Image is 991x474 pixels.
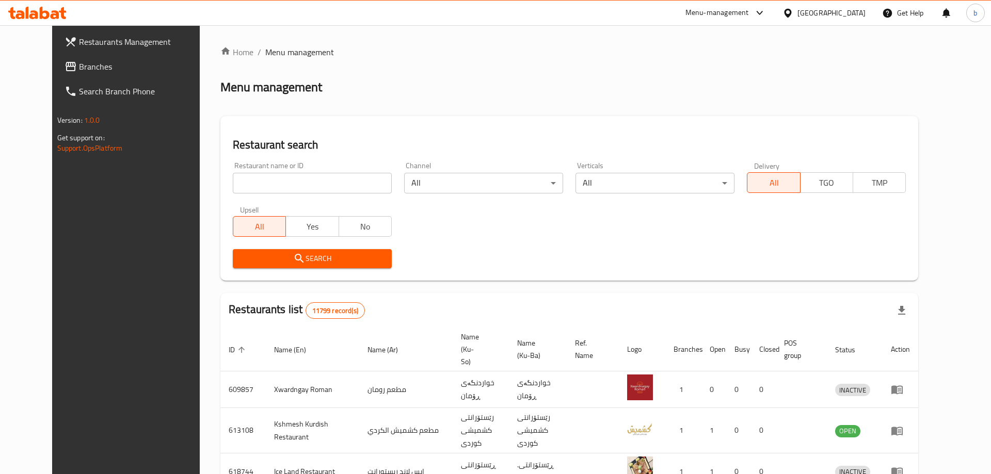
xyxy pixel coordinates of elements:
li: / [258,46,261,58]
span: 11799 record(s) [306,306,364,316]
button: No [339,216,392,237]
span: Menu management [265,46,334,58]
th: Branches [665,328,701,371]
span: INACTIVE [835,384,870,396]
div: [GEOGRAPHIC_DATA] [797,7,866,19]
button: All [747,172,800,193]
td: مطعم رومان [359,371,453,408]
button: All [233,216,286,237]
td: 609857 [220,371,266,408]
td: 1 [665,371,701,408]
span: 1.0.0 [84,113,100,127]
div: Export file [889,298,914,323]
label: Delivery [754,162,780,169]
span: Search [241,252,383,265]
span: POS group [784,337,814,362]
a: Restaurants Management [56,29,218,54]
div: Menu [891,424,910,437]
span: Version: [57,113,83,127]
td: 0 [751,408,776,453]
span: All [237,219,282,234]
a: Branches [56,54,218,79]
td: رێستۆرانتی کشمیشى كوردى [453,408,509,453]
h2: Menu management [220,79,322,95]
span: ID [229,344,248,356]
td: خواردنگەی ڕۆمان [509,371,567,408]
input: Search for restaurant name or ID.. [233,173,392,193]
th: Logo [619,328,665,371]
button: Search [233,249,392,268]
div: INACTIVE [835,384,870,396]
th: Open [701,328,726,371]
h2: Restaurants list [229,302,365,319]
button: TGO [800,172,853,193]
td: مطعم كشميش الكردي [359,408,453,453]
a: Search Branch Phone [56,79,218,104]
span: Status [835,344,869,356]
nav: breadcrumb [220,46,918,58]
span: TGO [805,175,849,190]
span: Branches [79,60,210,73]
td: Xwardngay Roman [266,371,359,408]
button: TMP [853,172,906,193]
div: All [404,173,563,193]
td: 0 [726,371,751,408]
div: All [576,173,734,193]
div: Total records count [306,302,365,319]
span: b [973,7,977,19]
span: Search Branch Phone [79,85,210,97]
span: Ref. Name [575,337,606,362]
span: Yes [290,219,334,234]
div: Menu-management [685,7,749,19]
td: 0 [751,371,776,408]
div: OPEN [835,425,860,437]
th: Busy [726,328,751,371]
span: OPEN [835,425,860,437]
td: 1 [701,408,726,453]
span: Name (Ku-So) [461,331,497,368]
span: Name (Ku-Ba) [517,337,554,362]
span: All [752,175,796,190]
img: Kshmesh Kurdish Restaurant [627,416,653,442]
span: No [343,219,388,234]
img: Xwardngay Roman [627,374,653,400]
th: Action [883,328,918,371]
span: Name (En) [274,344,319,356]
td: خواردنگەی ڕۆمان [453,371,509,408]
a: Home [220,46,253,58]
label: Upsell [240,206,259,213]
td: رێستۆرانتی کشمیشى كوردى [509,408,567,453]
td: Kshmesh Kurdish Restaurant [266,408,359,453]
span: TMP [857,175,902,190]
button: Yes [285,216,339,237]
th: Closed [751,328,776,371]
td: 1 [665,408,701,453]
div: Menu [891,383,910,396]
td: 613108 [220,408,266,453]
h2: Restaurant search [233,137,906,153]
td: 0 [701,371,726,408]
td: 0 [726,408,751,453]
span: Get support on: [57,131,105,144]
span: Restaurants Management [79,36,210,48]
a: Support.OpsPlatform [57,141,123,155]
span: Name (Ar) [367,344,411,356]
